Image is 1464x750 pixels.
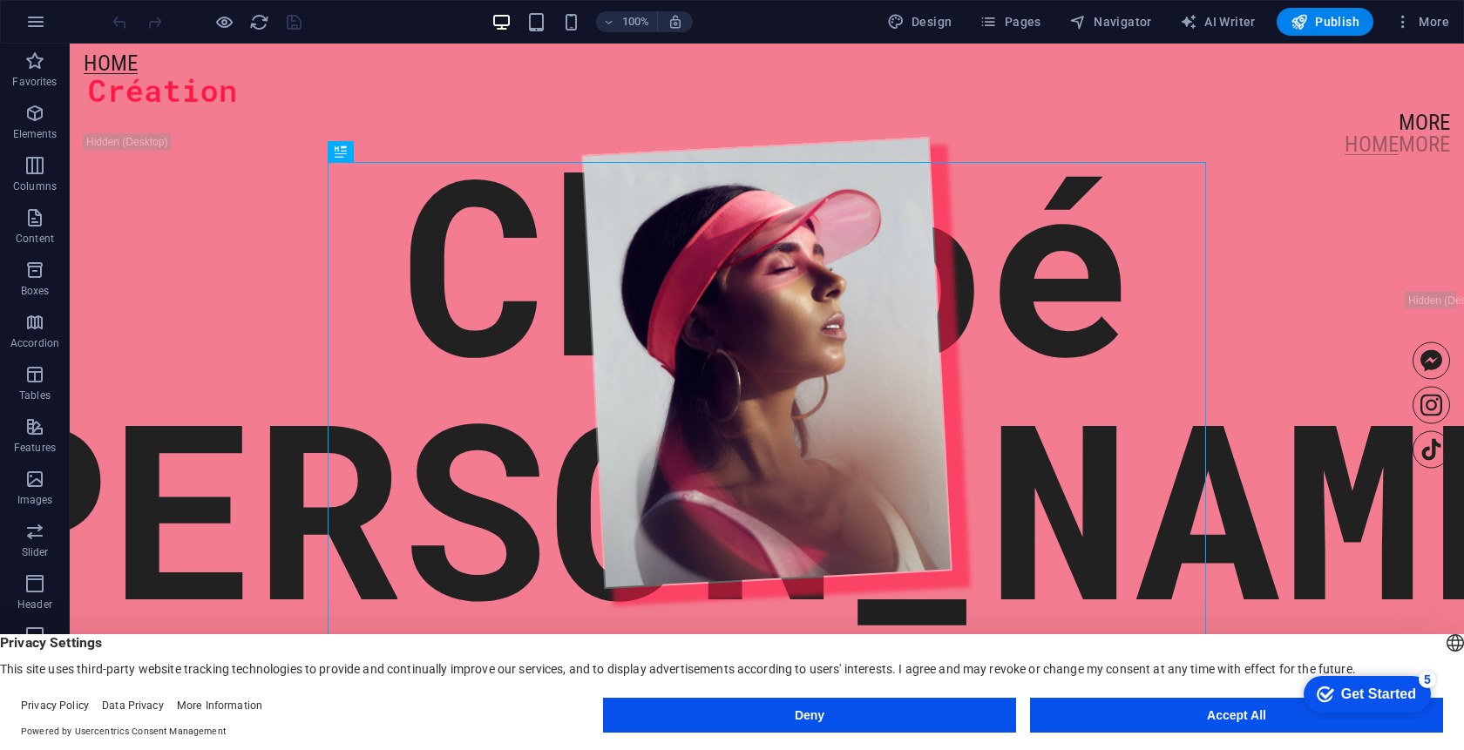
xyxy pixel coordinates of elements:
[14,441,56,455] p: Features
[13,127,58,141] p: Elements
[1394,13,1449,30] span: More
[16,232,54,246] p: Content
[979,13,1040,30] span: Pages
[973,8,1047,36] button: Pages
[1062,8,1159,36] button: Navigator
[1173,8,1263,36] button: AI Writer
[1069,13,1152,30] span: Navigator
[668,14,683,30] i: On resize automatically adjust zoom level to fit chosen device.
[19,389,51,402] p: Tables
[248,11,269,32] button: reload
[1291,13,1359,30] span: Publish
[14,9,141,45] div: Get Started 5 items remaining, 0% complete
[17,493,53,507] p: Images
[880,8,959,36] button: Design
[880,8,959,36] div: Design (Ctrl+Alt+Y)
[1180,13,1256,30] span: AI Writer
[596,11,658,32] button: 100%
[13,179,57,193] p: Columns
[622,11,650,32] h6: 100%
[22,545,49,559] p: Slider
[10,336,59,350] p: Accordion
[1277,8,1373,36] button: Publish
[21,284,50,298] p: Boxes
[249,12,269,32] i: Reload page
[1387,8,1456,36] button: More
[213,11,234,32] button: Click here to leave preview mode and continue editing
[51,19,126,35] div: Get Started
[17,598,52,611] p: Header
[887,13,952,30] span: Design
[129,3,146,21] div: 5
[12,75,57,89] p: Favorites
